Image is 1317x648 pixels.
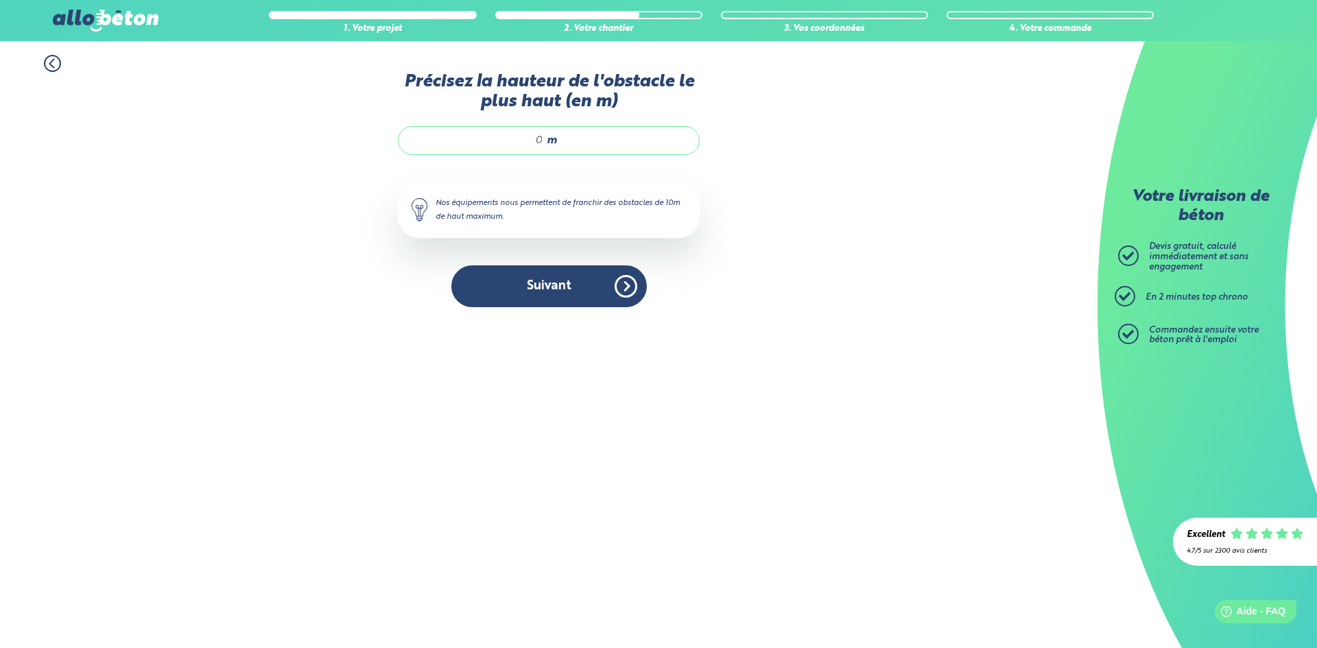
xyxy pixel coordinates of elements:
div: 4. Votre commande [947,24,1154,34]
span: m [547,134,557,147]
button: Suivant [451,265,647,307]
iframe: Help widget launcher [1195,595,1302,633]
img: allobéton [53,10,158,32]
input: 0 [412,134,543,147]
div: Nos équipements nous permettent de franchir des obstacles de 10m de haut maximum. [398,182,700,237]
label: Précisez la hauteur de l'obstacle le plus haut (en m) [398,72,700,112]
div: 3. Vos coordonnées [721,24,928,34]
div: 1. Votre projet [269,24,476,34]
div: 2. Votre chantier [495,24,702,34]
